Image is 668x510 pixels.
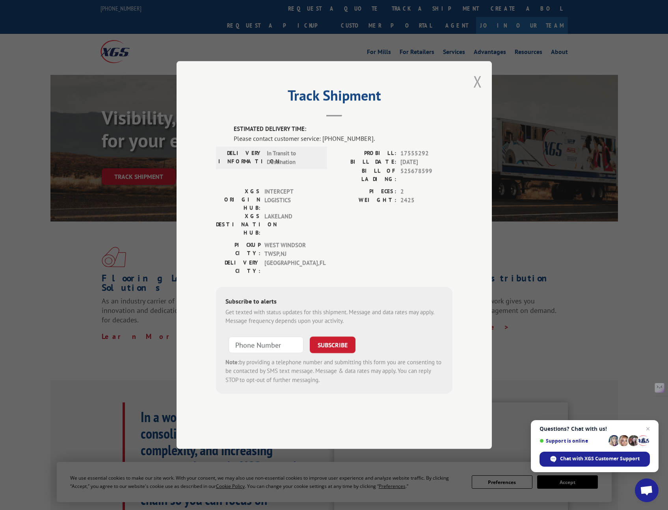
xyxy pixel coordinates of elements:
div: by providing a telephone number and submitting this form you are consenting to be contacted by SM... [225,358,443,385]
label: DELIVERY CITY: [216,259,261,275]
span: Support is online [540,438,606,444]
button: Close modal [473,71,482,92]
input: Phone Number [229,337,303,353]
span: 2425 [400,196,452,205]
span: INTERCEPT LOGISTICS [264,187,318,212]
span: Questions? Chat with us! [540,426,650,432]
div: Get texted with status updates for this shipment. Message and data rates may apply. Message frequ... [225,308,443,326]
span: Chat with XGS Customer Support [560,455,640,462]
span: 17555292 [400,149,452,158]
label: ESTIMATED DELIVERY TIME: [234,125,452,134]
span: WEST WINDSOR TWSP , NJ [264,241,318,259]
label: XGS DESTINATION HUB: [216,212,261,237]
span: In Transit to Destination [267,149,320,167]
label: BILL OF LADING: [334,167,396,183]
label: XGS ORIGIN HUB: [216,187,261,212]
label: BILL DATE: [334,158,396,167]
label: PROBILL: [334,149,396,158]
div: Subscribe to alerts [225,296,443,308]
span: [GEOGRAPHIC_DATA] , FL [264,259,318,275]
label: DELIVERY INFORMATION: [218,149,263,167]
span: 2 [400,187,452,196]
span: 525678599 [400,167,452,183]
label: PIECES: [334,187,396,196]
span: Chat with XGS Customer Support [540,452,650,467]
button: SUBSCRIBE [310,337,355,353]
strong: Note: [225,358,239,366]
label: PICKUP CITY: [216,241,261,259]
label: WEIGHT: [334,196,396,205]
a: Open chat [635,478,659,502]
h2: Track Shipment [216,90,452,105]
span: LAKELAND [264,212,318,237]
span: [DATE] [400,158,452,167]
div: Please contact customer service: [PHONE_NUMBER]. [234,134,452,143]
